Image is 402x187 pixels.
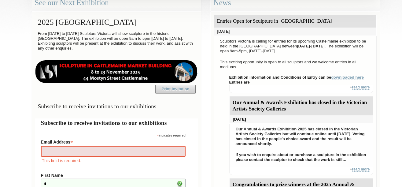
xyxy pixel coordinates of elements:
[217,58,373,71] p: This exciting opportunity is open to all sculptors and we welcome entries in all mediums.
[35,60,198,83] img: castlemaine-ldrbd25v2.png
[217,37,373,55] p: Sculptors Victoria is calling for entries for its upcoming Castelmaine exhibition to be held in t...
[41,118,192,127] h2: Subscribe to receive invitations to our exhibitions
[41,173,186,178] label: First Name
[41,157,186,164] div: This field is required.
[352,167,370,172] a: read more
[35,100,198,112] h3: Subscribe to receive invitations to our exhibitions
[41,138,186,145] label: Email Address
[229,167,373,175] div: +
[214,15,376,28] div: Entries Open for Sculpture in [GEOGRAPHIC_DATA]
[35,15,198,30] h2: 2025 [GEOGRAPHIC_DATA]
[352,85,370,90] a: read more
[229,75,364,80] strong: Exhibition information and Conditions of Entry can be
[155,85,196,93] a: Print Invitation
[233,125,370,148] p: Our Annual & Awards Exhibition 2025 has closed in the Victorian Artists Society Galleries but wil...
[229,85,373,93] div: +
[230,115,373,123] div: [DATE]
[35,30,198,52] p: From [DATE] to [DATE] Sculptors Victoria will show sculpture in the historic [GEOGRAPHIC_DATA]. T...
[233,151,370,164] p: If you wish to enquire about or purchase a sculpture in the exhibition please contact the sculpto...
[41,132,186,138] div: indicates required
[230,96,373,115] div: Our Annual & Awards Exhibition has closed in the Victorian Artists Society Galleries
[297,44,325,48] strong: [DATE]-[DATE]
[331,75,364,80] a: downloaded here
[214,28,376,36] div: [DATE]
